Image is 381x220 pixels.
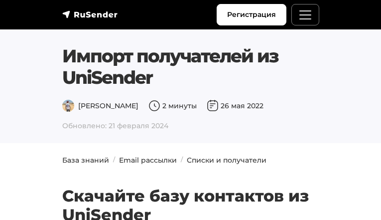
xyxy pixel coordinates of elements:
[291,4,319,25] button: Меню
[62,156,109,165] a: База знаний
[148,101,197,110] span: 2 минуты
[62,101,138,110] span: [PERSON_NAME]
[187,156,266,165] a: Списки и получатели
[56,155,325,166] nav: breadcrumb
[207,101,263,110] span: 26 мая 2022
[62,9,118,19] img: RuSender
[207,100,219,112] img: Дата публикации
[119,156,177,165] a: Email рассылки
[62,45,319,88] h1: Импорт получателей из UniSender
[217,4,286,25] a: Регистрация
[62,116,319,131] span: Обновлено: 21 февраля 2024
[148,100,160,112] img: Время чтения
